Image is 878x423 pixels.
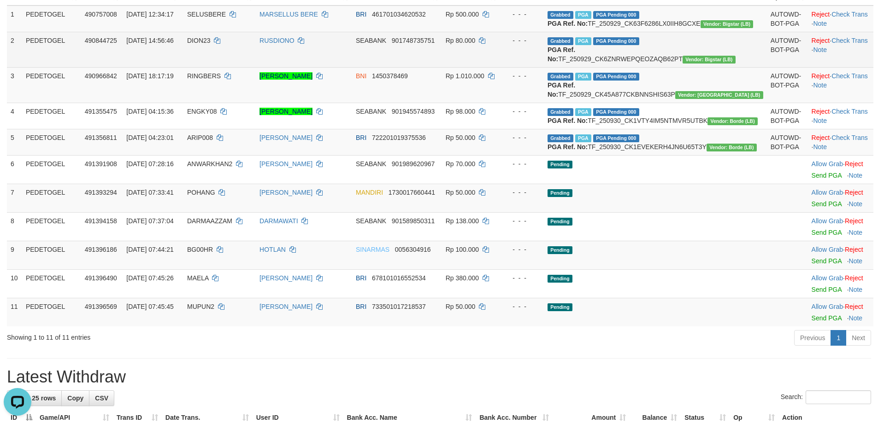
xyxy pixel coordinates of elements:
td: · · [808,129,873,155]
span: Vendor URL: https://dashboard.q2checkout.com/secure [701,20,754,28]
span: Marked by afzCS1 [575,73,591,81]
span: Pending [548,275,572,283]
span: SEABANK [356,108,386,115]
span: [DATE] 12:34:17 [126,11,173,18]
a: Allow Grab [812,303,843,310]
label: Search: [781,390,871,404]
span: SEABANK [356,37,386,44]
td: PEDETOGEL [22,298,81,326]
span: MUPUN2 [187,303,214,310]
h1: Latest Withdraw [7,368,871,386]
span: Rp 50.000 [446,303,476,310]
span: ANWARKHAN2 [187,160,232,168]
a: Allow Grab [812,246,843,253]
a: Reject [845,303,863,310]
td: PEDETOGEL [22,67,81,103]
span: Copy 901589850311 to clipboard [392,217,435,225]
a: Check Trans [831,72,868,80]
span: DARMAAZZAM [187,217,232,225]
td: AUTOWD-BOT-PGA [767,103,808,129]
span: [DATE] 07:45:45 [126,303,173,310]
span: Rp 500.000 [446,11,479,18]
span: Copy 1730017660441 to clipboard [389,189,435,196]
div: - - - [504,71,540,81]
a: HOTLAN [259,246,286,253]
span: Rp 50.000 [446,189,476,196]
td: AUTOWD-BOT-PGA [767,67,808,103]
td: 4 [7,103,22,129]
span: Copy [67,394,83,402]
td: 2 [7,32,22,67]
span: MAELA [187,274,209,282]
div: - - - [504,302,540,311]
a: Allow Grab [812,274,843,282]
a: 1 [831,330,846,346]
a: Copy [61,390,89,406]
td: PEDETOGEL [22,269,81,298]
span: DION23 [187,37,211,44]
a: Note [849,314,863,322]
span: [DATE] 18:17:19 [126,72,173,80]
span: PGA Pending [593,37,639,45]
a: Send PGA [812,314,842,322]
span: Grabbed [548,108,573,116]
b: PGA Ref. No: [548,117,588,124]
span: · [812,246,845,253]
span: Pending [548,161,572,168]
span: 490757008 [85,11,117,18]
td: 3 [7,67,22,103]
span: ENGKY08 [187,108,217,115]
a: Send PGA [812,172,842,179]
a: [PERSON_NAME] [259,72,312,80]
span: Copy 901945574893 to clipboard [392,108,435,115]
span: Rp 138.000 [446,217,479,225]
a: Note [813,20,827,27]
td: PEDETOGEL [22,241,81,269]
span: Marked by afzCS1 [575,11,591,19]
b: PGA Ref. No: [548,46,575,63]
span: Copy 678101016552534 to clipboard [372,274,426,282]
div: - - - [504,273,540,283]
span: SEABANK [356,160,386,168]
div: - - - [504,133,540,142]
a: Note [849,172,863,179]
td: 11 [7,298,22,326]
td: · · [808,32,873,67]
td: AUTOWD-BOT-PGA [767,32,808,67]
span: · [812,160,845,168]
span: Vendor URL: https://dashboard.q2checkout.com/secure [707,144,757,151]
span: [DATE] 07:45:26 [126,274,173,282]
span: [DATE] 04:23:01 [126,134,173,141]
a: MARSELLUS BERE [259,11,318,18]
span: · [812,274,845,282]
span: Grabbed [548,73,573,81]
span: Rp 1.010.000 [446,72,484,80]
a: Check Trans [831,11,868,18]
span: Rp 70.000 [446,160,476,168]
a: Reject [845,246,863,253]
span: Marked by afzCS1 [575,108,591,116]
span: PGA Pending [593,134,639,142]
a: [PERSON_NAME] [259,134,312,141]
td: PEDETOGEL [22,184,81,212]
a: Note [813,46,827,53]
td: TF_250930_CK1EVEKERH4JN6U65T3Y [544,129,767,155]
div: - - - [504,159,540,168]
span: [DATE] 07:28:16 [126,160,173,168]
a: Reject [812,72,830,80]
span: RINGBERS [187,72,221,80]
span: Marked by afzCS1 [575,37,591,45]
span: MANDIRI [356,189,383,196]
span: BRI [356,274,366,282]
a: Reject [845,160,863,168]
a: Note [849,257,863,265]
span: Copy 733501017218537 to clipboard [372,303,426,310]
a: CSV [89,390,114,406]
td: · [808,298,873,326]
td: · [808,184,873,212]
a: Check Trans [831,108,868,115]
div: - - - [504,10,540,19]
span: BRI [356,303,366,310]
span: 491396569 [85,303,117,310]
span: [DATE] 07:33:41 [126,189,173,196]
